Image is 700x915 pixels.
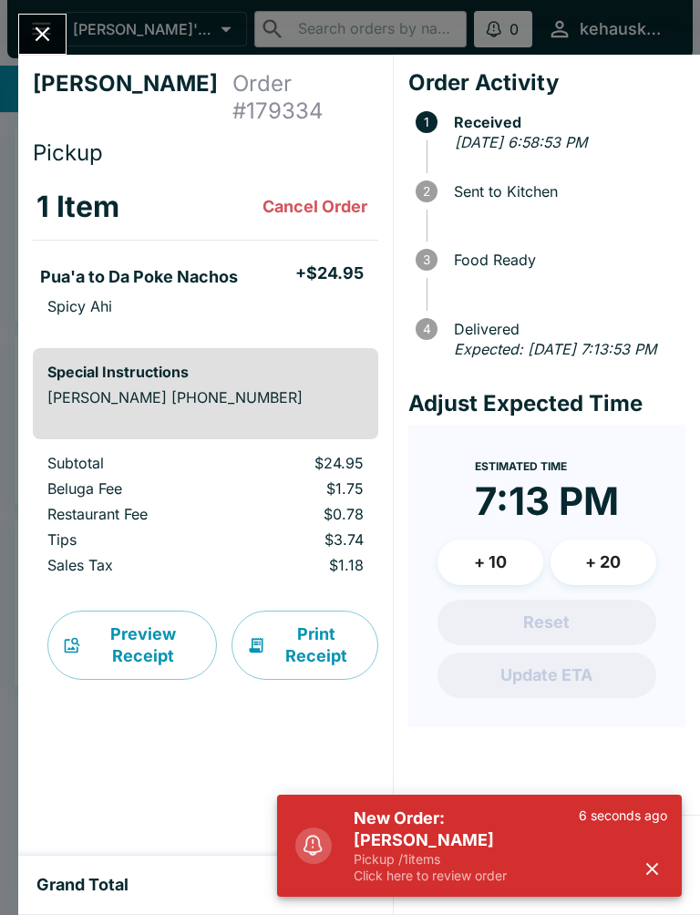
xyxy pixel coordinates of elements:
[424,115,429,129] text: 1
[242,454,363,472] p: $24.95
[475,459,567,473] span: Estimated Time
[47,505,212,523] p: Restaurant Fee
[423,252,430,267] text: 3
[232,70,378,125] h4: Order # 179334
[33,454,378,581] table: orders table
[408,390,685,417] h4: Adjust Expected Time
[242,530,363,549] p: $3.74
[36,874,129,896] h5: Grand Total
[445,252,685,268] span: Food Ready
[47,297,112,315] p: Spicy Ahi
[354,868,579,884] p: Click here to review order
[408,69,685,97] h4: Order Activity
[47,388,364,406] p: [PERSON_NAME] [PHONE_NUMBER]
[40,266,238,288] h5: Pua'a to Da Poke Nachos
[33,139,103,166] span: Pickup
[19,15,66,54] button: Close
[454,340,656,358] em: Expected: [DATE] 7:13:53 PM
[295,262,364,284] h5: + $24.95
[36,189,119,225] h3: 1 Item
[47,479,212,498] p: Beluga Fee
[242,505,363,523] p: $0.78
[422,322,430,336] text: 4
[242,556,363,574] p: $1.18
[232,611,378,680] button: Print Receipt
[33,174,378,334] table: orders table
[455,133,587,151] em: [DATE] 6:58:53 PM
[445,321,685,337] span: Delivered
[423,184,430,199] text: 2
[47,454,212,472] p: Subtotal
[354,851,579,868] p: Pickup / 1 items
[354,807,579,851] h5: New Order: [PERSON_NAME]
[437,540,543,585] button: + 10
[47,556,212,574] p: Sales Tax
[579,807,667,824] p: 6 seconds ago
[47,530,212,549] p: Tips
[33,70,232,125] h4: [PERSON_NAME]
[47,363,364,381] h6: Special Instructions
[255,189,375,225] button: Cancel Order
[47,611,217,680] button: Preview Receipt
[242,479,363,498] p: $1.75
[445,183,685,200] span: Sent to Kitchen
[551,540,656,585] button: + 20
[475,478,619,525] time: 7:13 PM
[445,114,685,130] span: Received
